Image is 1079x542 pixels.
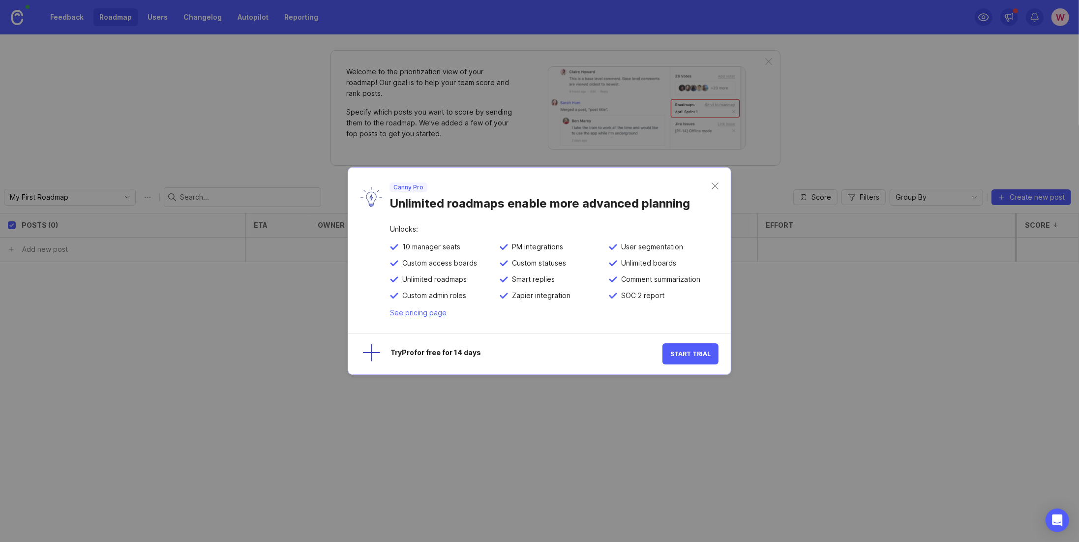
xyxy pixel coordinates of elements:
span: Unlimited boards [617,259,676,268]
span: 10 manager seats [398,242,460,251]
a: See pricing page [390,308,447,317]
div: Try Pro for free for 14 days [390,349,662,359]
span: Custom statuses [508,259,566,268]
div: Unlimited roadmaps enable more advanced planning [390,192,712,211]
button: Start Trial [662,343,719,364]
span: Unlimited roadmaps [398,275,467,284]
div: Open Intercom Messenger [1046,509,1069,532]
img: lyW0TRAiArAAAAAASUVORK5CYII= [360,187,382,207]
span: Start Trial [670,350,711,358]
span: Custom admin roles [398,291,466,300]
p: Canny Pro [393,183,423,191]
span: Smart replies [508,275,555,284]
span: SOC 2 report [617,291,664,300]
span: PM integrations [508,242,563,251]
div: Unlocks: [390,226,719,242]
span: User segmentation [617,242,683,251]
span: Comment summarization [617,275,700,284]
span: Zapier integration [508,291,570,300]
span: Custom access boards [398,259,477,268]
